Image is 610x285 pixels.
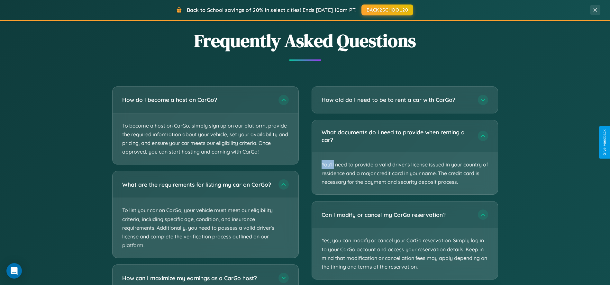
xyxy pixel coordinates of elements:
button: BACK2SCHOOL20 [361,4,413,15]
span: Back to School savings of 20% in select cities! Ends [DATE] 10am PT. [187,7,357,13]
div: Open Intercom Messenger [6,263,22,279]
h3: How do I become a host on CarGo? [122,96,272,104]
h3: What are the requirements for listing my car on CarGo? [122,181,272,189]
h2: Frequently Asked Questions [112,28,498,53]
div: Give Feedback [602,129,607,156]
h3: How old do I need to be to rent a car with CarGo? [322,96,471,104]
p: Yes, you can modify or cancel your CarGo reservation. Simply log in to your CarGo account and acc... [312,228,498,279]
h3: What documents do I need to provide when renting a car? [322,128,471,144]
p: To list your car on CarGo, your vehicle must meet our eligibility criteria, including specific ag... [113,198,298,258]
h3: How can I maximize my earnings as a CarGo host? [122,274,272,282]
p: You'll need to provide a valid driver's license issued in your country of residence and a major c... [312,152,498,195]
p: To become a host on CarGo, simply sign up on our platform, provide the required information about... [113,113,298,165]
h3: Can I modify or cancel my CarGo reservation? [322,211,471,219]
